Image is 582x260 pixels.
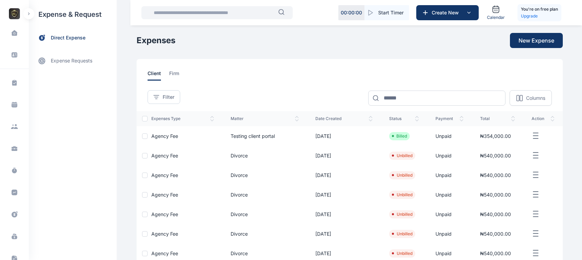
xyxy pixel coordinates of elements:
td: Unpaid [427,185,472,204]
button: Filter [148,90,180,104]
td: [DATE] [307,165,381,185]
a: Agency Fee [151,250,178,256]
li: Unbilled [392,173,412,178]
li: Unbilled [392,192,412,198]
span: matter [231,116,299,121]
span: ₦540,000.00 [480,172,511,178]
td: Divorce [222,204,307,224]
span: status [389,116,419,121]
a: expense requests [29,52,117,69]
span: ₦540,000.00 [480,192,511,198]
span: New Expense [519,36,554,45]
button: New Expense [510,33,563,48]
h5: You're on free plan [521,6,558,13]
span: Calendar [487,15,505,20]
span: ₦540,000.00 [480,231,511,237]
td: Unpaid [427,165,472,185]
a: Agency Fee [151,192,178,198]
span: direct expense [51,34,85,42]
a: Agency Fee [151,211,178,217]
td: [DATE] [307,224,381,244]
span: payment [435,116,464,121]
td: Divorce [222,165,307,185]
p: 00 : 00 : 00 [341,9,362,16]
button: Start Timer [364,5,409,20]
span: Start Timer [378,9,404,16]
td: [DATE] [307,185,381,204]
span: firm [169,70,179,81]
span: total [480,116,515,121]
a: firm [169,70,187,81]
span: Filter [163,94,174,101]
div: expense requests [29,47,117,69]
td: [DATE] [307,126,381,146]
td: Unpaid [427,204,472,224]
td: Unpaid [427,146,472,165]
span: date created [315,116,373,121]
td: Unpaid [427,224,472,244]
td: Unpaid [427,126,472,146]
li: Billed [392,133,407,139]
h1: Expenses [137,35,175,46]
span: Create New [429,9,465,16]
td: Divorce [222,224,307,244]
a: client [148,70,169,81]
td: Divorce [222,185,307,204]
a: Calendar [484,2,508,23]
span: action [532,116,555,121]
td: [DATE] [307,146,381,165]
a: Agency Fee [151,133,178,139]
a: Upgrade [521,13,558,20]
td: [DATE] [307,204,381,224]
button: Create New [416,5,479,20]
button: Columns [510,90,552,106]
span: ₦540,000.00 [480,211,511,217]
a: Agency Fee [151,231,178,237]
a: Agency Fee [151,153,178,158]
li: Unbilled [392,231,412,237]
td: Testing client portal [222,126,307,146]
span: ₦540,000.00 [480,250,511,256]
span: expenses type [151,116,214,121]
a: direct expense [29,29,117,47]
span: ₦540,000.00 [480,153,511,158]
li: Unbilled [392,153,412,158]
span: ₦354,000.00 [480,133,511,139]
li: Unbilled [392,212,412,217]
a: Agency Fee [151,172,178,178]
span: client [148,70,161,81]
li: Unbilled [392,251,412,256]
td: Divorce [222,146,307,165]
p: Columns [526,95,545,102]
